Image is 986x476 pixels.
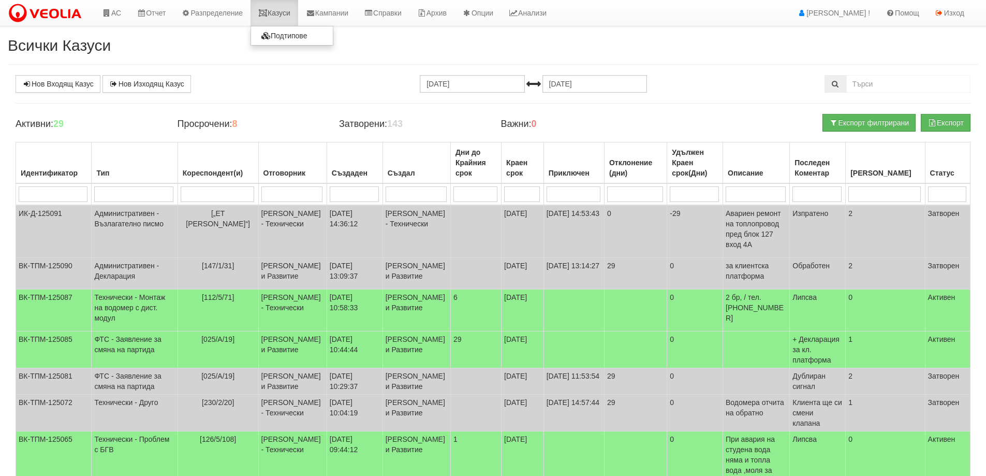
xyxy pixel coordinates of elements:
[502,331,544,368] td: [DATE]
[382,290,450,331] td: [PERSON_NAME] и Развитие
[792,155,843,180] div: Последен Коментар
[327,331,382,368] td: [DATE] 10:44:44
[232,119,237,129] b: 8
[251,29,333,42] a: Подтипове
[19,166,89,180] div: Идентификатор
[16,331,92,368] td: ВК-ТПМ-125085
[200,435,236,443] span: [126/5/108]
[16,368,92,395] td: ВК-ТПМ-125081
[186,209,250,228] span: [„ЕТ [PERSON_NAME]“]
[202,262,234,270] span: [147/1/31]
[92,142,178,184] th: Тип: No sort applied, activate to apply an ascending sort
[453,145,498,180] div: Дни до Крайния срок
[667,331,723,368] td: 0
[667,395,723,431] td: 0
[92,290,178,331] td: Технически - Монтаж на водомер с дист. модул
[8,3,86,24] img: VeoliaLogo.png
[450,142,501,184] th: Дни до Крайния срок: No sort applied, activate to apply an ascending sort
[846,290,925,331] td: 0
[8,37,978,54] h2: Всички Казуси
[92,331,178,368] td: ФТС - Заявление за смяна на партида
[607,155,664,180] div: Отклонение (дни)
[504,155,541,180] div: Краен срок
[16,205,92,258] td: ИК-Д-125091
[258,205,327,258] td: [PERSON_NAME] - Технически
[846,395,925,431] td: 1
[667,368,723,395] td: 0
[726,261,787,281] p: за клиентска платформа
[925,258,970,290] td: Затворен
[501,119,646,129] h4: Важни:
[258,395,327,431] td: [PERSON_NAME] - Технически
[667,290,723,331] td: 0
[921,114,970,132] button: Експорт
[382,395,450,431] td: [PERSON_NAME] и Развитие
[330,166,380,180] div: Създаден
[92,205,178,258] td: Административен - Възлагателно писмо
[543,368,604,395] td: [DATE] 11:53:54
[258,258,327,290] td: [PERSON_NAME] и Развитие
[181,166,256,180] div: Кореспондент(и)
[925,395,970,431] td: Затворен
[502,205,544,258] td: [DATE]
[925,142,970,184] th: Статус: No sort applied, activate to apply an ascending sort
[258,368,327,395] td: [PERSON_NAME] и Развитие
[726,397,787,418] p: Водомера отчита на обратно
[327,142,382,184] th: Създаден: No sort applied, activate to apply an ascending sort
[792,435,817,443] span: Липсва
[92,395,178,431] td: Технически - Друго
[258,142,327,184] th: Отговорник: No sort applied, activate to apply an ascending sort
[327,395,382,431] td: [DATE] 10:04:19
[339,119,485,129] h4: Затворени:
[792,398,842,427] span: Клиента ще си смени клапана
[928,166,967,180] div: Статус
[16,395,92,431] td: ВК-ТПМ-125072
[792,262,830,270] span: Обработен
[382,258,450,290] td: [PERSON_NAME] и Развитие
[848,166,922,180] div: [PERSON_NAME]
[925,205,970,258] td: Затворен
[94,166,174,180] div: Тип
[670,145,720,180] div: Удължен Краен срок(Дни)
[202,398,234,407] span: [230/2/20]
[453,435,458,443] span: 1
[178,142,258,184] th: Кореспондент(и): No sort applied, activate to apply an ascending sort
[792,335,840,364] span: + Декларация за кл. платформа
[792,293,817,301] span: Липсва
[723,142,790,184] th: Описание: No sort applied, activate to apply an ascending sort
[502,258,544,290] td: [DATE]
[543,142,604,184] th: Приключен: No sort applied, activate to apply an ascending sort
[547,166,601,180] div: Приключен
[846,75,970,93] input: Търсене по Идентификатор, Бл/Вх/Ап, Тип, Описание, Моб. Номер, Имейл, Файл, Коментар,
[16,142,92,184] th: Идентификатор: No sort applied, activate to apply an ascending sort
[261,166,324,180] div: Отговорник
[502,395,544,431] td: [DATE]
[102,75,191,93] a: Нов Изходящ Казус
[92,368,178,395] td: ФТС - Заявление за смяна на партида
[16,290,92,331] td: ВК-ТПМ-125087
[16,258,92,290] td: ВК-ТПМ-125090
[327,258,382,290] td: [DATE] 13:09:37
[502,290,544,331] td: [DATE]
[846,368,925,395] td: 2
[604,205,667,258] td: 0
[726,292,787,323] p: 2 бр, / тел. [PHONE_NUMBER]
[502,142,544,184] th: Краен срок: No sort applied, activate to apply an ascending sort
[327,368,382,395] td: [DATE] 10:29:37
[790,142,846,184] th: Последен Коментар: No sort applied, activate to apply an ascending sort
[16,119,161,129] h4: Активни:
[386,166,448,180] div: Създал
[792,209,828,218] span: Изпратено
[604,368,667,395] td: 29
[327,290,382,331] td: [DATE] 10:58:33
[382,368,450,395] td: [PERSON_NAME] и Развитие
[846,205,925,258] td: 2
[543,395,604,431] td: [DATE] 14:57:44
[201,372,234,380] span: [025/А/19]
[667,205,723,258] td: -29
[925,368,970,395] td: Затворен
[177,119,323,129] h4: Просрочени:
[453,335,462,343] span: 29
[846,258,925,290] td: 2
[258,290,327,331] td: [PERSON_NAME] - Технически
